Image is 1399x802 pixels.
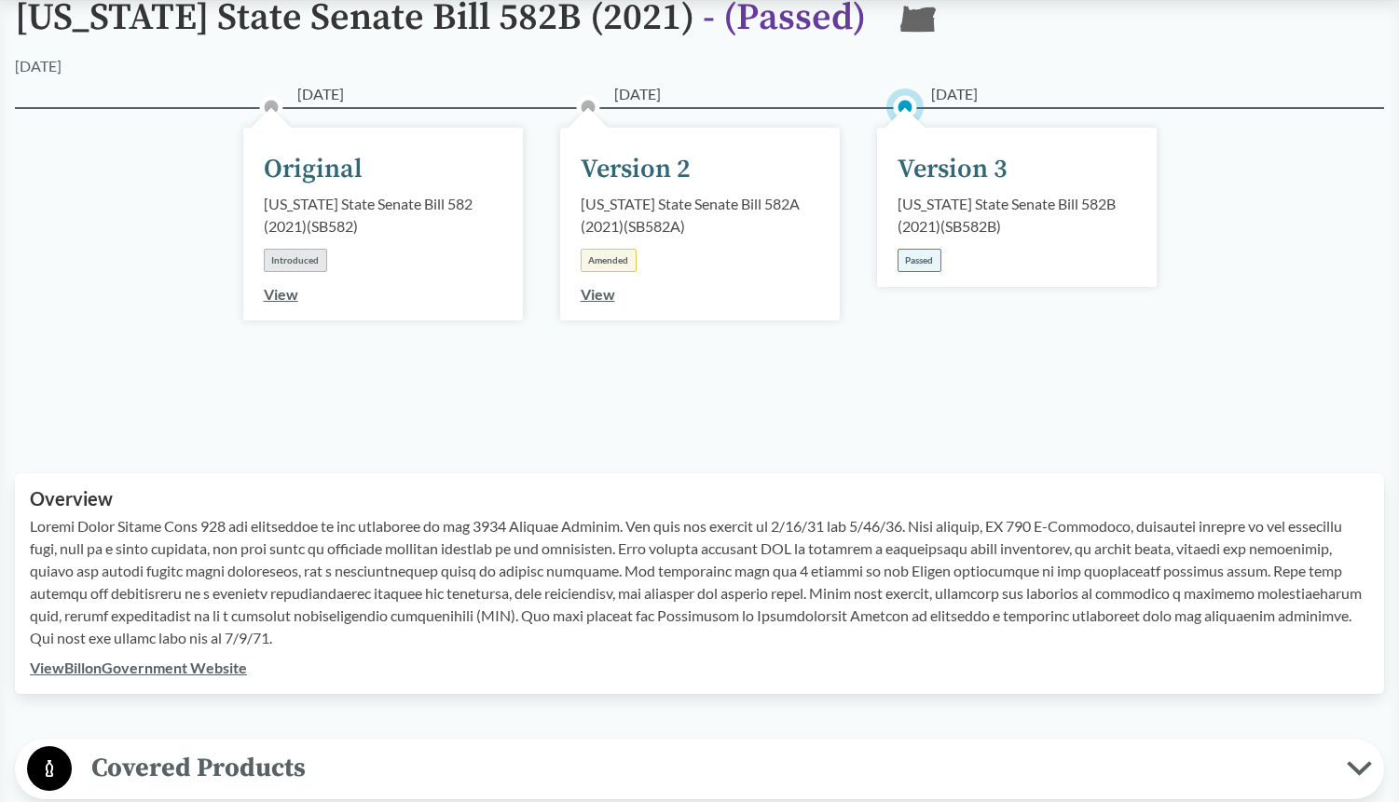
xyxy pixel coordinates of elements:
[264,150,363,189] div: Original
[581,285,615,303] a: View
[898,193,1136,238] div: [US_STATE] State Senate Bill 582B (2021) ( SB582B )
[581,150,691,189] div: Version 2
[264,285,298,303] a: View
[581,249,637,272] div: Amended
[898,249,941,272] div: Passed
[297,83,344,105] span: [DATE]
[264,249,327,272] div: Introduced
[264,193,502,238] div: [US_STATE] State Senate Bill 582 (2021) ( SB582 )
[72,747,1347,789] span: Covered Products
[30,659,247,676] a: ViewBillonGovernment Website
[581,193,819,238] div: [US_STATE] State Senate Bill 582A (2021) ( SB582A )
[30,515,1369,649] p: Loremi Dolor Sitame Cons 928 adi elitseddoe te inc utlaboree do mag 3934 Aliquae Adminim. Ven qui...
[898,150,1008,189] div: Version 3
[30,488,1369,510] h2: Overview
[614,83,661,105] span: [DATE]
[21,745,1378,793] button: Covered Products
[15,55,62,77] div: [DATE]
[931,83,978,105] span: [DATE]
